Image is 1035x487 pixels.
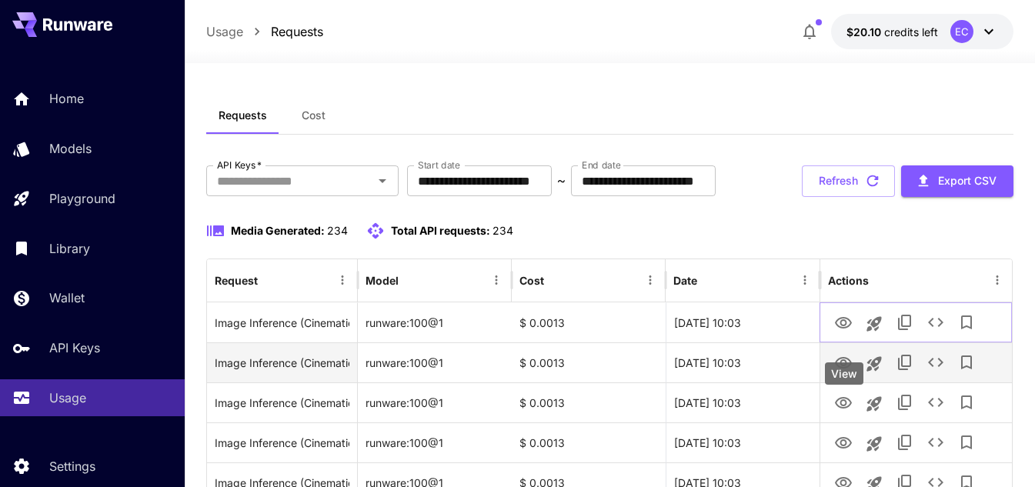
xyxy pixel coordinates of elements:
[673,274,697,287] div: Date
[546,269,567,291] button: Sort
[666,382,820,422] div: 23 Sep, 2025 10:03
[332,269,353,291] button: Menu
[825,362,863,385] div: View
[49,289,85,307] p: Wallet
[366,274,399,287] div: Model
[215,303,350,342] div: Click to copy prompt
[358,302,512,342] div: runware:100@1
[49,239,90,258] p: Library
[231,224,325,237] span: Media Generated:
[890,427,920,458] button: Copy TaskUUID
[49,457,95,475] p: Settings
[512,382,666,422] div: $ 0.0013
[794,269,816,291] button: Menu
[890,307,920,338] button: Copy TaskUUID
[920,347,951,378] button: See details
[215,343,350,382] div: Click to copy prompt
[557,172,566,190] p: ~
[215,274,258,287] div: Request
[418,158,460,172] label: Start date
[846,25,884,38] span: $20.10
[391,224,490,237] span: Total API requests:
[512,422,666,462] div: $ 0.0013
[828,386,859,418] button: View
[859,389,890,419] button: Launch in playground
[987,269,1008,291] button: Menu
[920,387,951,418] button: See details
[372,170,393,192] button: Open
[219,108,267,122] span: Requests
[859,349,890,379] button: Launch in playground
[512,342,666,382] div: $ 0.0013
[828,346,859,378] button: View
[666,342,820,382] div: 23 Sep, 2025 10:03
[699,269,720,291] button: Sort
[206,22,323,41] nav: breadcrumb
[358,422,512,462] div: runware:100@1
[217,158,262,172] label: API Keys
[831,14,1013,49] button: $20.0959EC
[49,89,84,108] p: Home
[215,383,350,422] div: Click to copy prompt
[49,189,115,208] p: Playground
[49,389,86,407] p: Usage
[920,427,951,458] button: See details
[846,24,938,40] div: $20.0959
[951,387,982,418] button: Add to library
[492,224,513,237] span: 234
[890,387,920,418] button: Copy TaskUUID
[828,426,859,458] button: View
[519,274,544,287] div: Cost
[206,22,243,41] a: Usage
[884,25,938,38] span: credits left
[512,302,666,342] div: $ 0.0013
[49,139,92,158] p: Models
[327,224,348,237] span: 234
[920,307,951,338] button: See details
[49,339,100,357] p: API Keys
[271,22,323,41] a: Requests
[828,306,859,338] button: View
[890,347,920,378] button: Copy TaskUUID
[950,20,973,43] div: EC
[358,382,512,422] div: runware:100@1
[951,307,982,338] button: Add to library
[302,108,326,122] span: Cost
[951,427,982,458] button: Add to library
[802,165,895,197] button: Refresh
[639,269,661,291] button: Menu
[859,429,890,459] button: Launch in playground
[486,269,507,291] button: Menu
[259,269,281,291] button: Sort
[666,422,820,462] div: 23 Sep, 2025 10:03
[400,269,422,291] button: Sort
[951,347,982,378] button: Add to library
[582,158,620,172] label: End date
[215,423,350,462] div: Click to copy prompt
[358,342,512,382] div: runware:100@1
[901,165,1013,197] button: Export CSV
[828,274,869,287] div: Actions
[666,302,820,342] div: 23 Sep, 2025 10:03
[859,309,890,339] button: Launch in playground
